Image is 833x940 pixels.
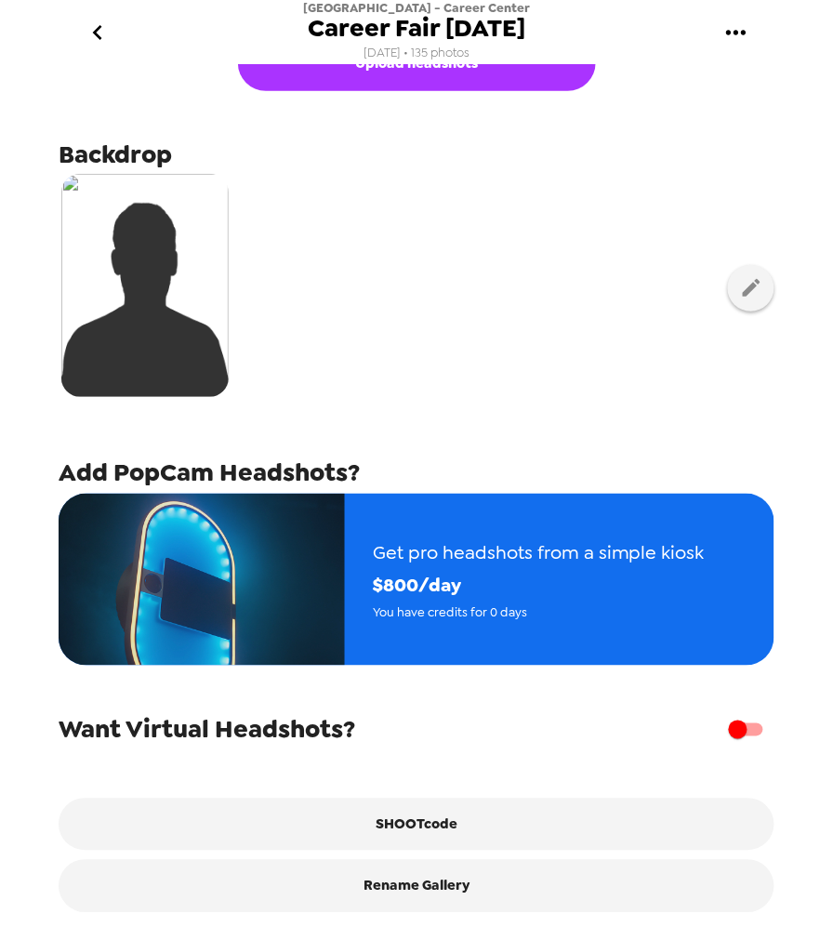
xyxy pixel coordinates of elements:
span: Get pro headshots from a simple kiosk [373,536,705,569]
span: Add PopCam Headshots? [59,456,360,489]
button: Rename Gallery [59,860,774,912]
button: gallery menu [706,3,766,63]
button: go back [67,3,127,63]
span: Want Virtual Headshots? [59,713,355,747]
button: SHOOTcode [59,799,774,851]
span: Career Fair [DATE] [308,16,525,41]
button: Get pro headshots from a simple kiosk$800/dayYou have credits for 0 days [59,494,774,666]
img: silhouette [61,174,229,397]
img: popcam example [59,494,345,666]
span: You have credits for 0 days [373,602,705,623]
span: [DATE] • 135 photos [364,41,469,66]
span: Backdrop [59,138,172,171]
span: $ 800 /day [373,569,705,602]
